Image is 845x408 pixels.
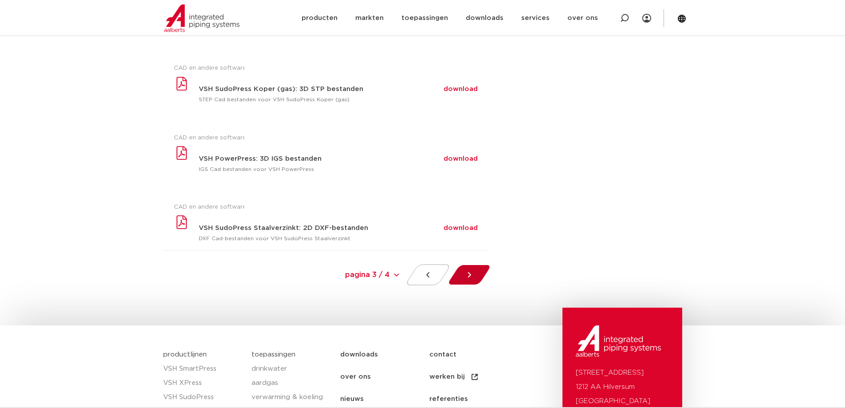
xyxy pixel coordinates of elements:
[199,86,370,92] h3: VSH SudoPress Koper (gas): 3D STP bestanden
[163,362,243,376] a: VSH SmartPress
[340,344,429,366] a: downloads
[252,390,331,404] a: verwarming & koeling
[199,96,487,103] p: STEP Cad bestanden voor VSH SudoPress Koper (gas)
[163,376,243,390] a: VSH XPress
[429,344,519,366] a: contact
[174,64,246,72] span: CAD en andere software
[340,366,429,388] a: over ons
[174,134,246,142] span: CAD en andere software
[429,366,519,388] a: werken bij
[252,376,331,390] a: aardgas
[199,155,370,162] h3: VSH PowerPress: 3D IGS bestanden
[444,225,478,231] a: download
[252,362,331,376] a: drinkwater
[444,86,478,92] a: download
[199,235,487,242] p: DXF Cad-bestanden voor VSH SudoPress Staalverzinkt
[444,155,478,162] a: download
[252,351,295,358] a: toepassingen
[199,166,487,172] p: IGS Cad bestanden voor VSH PowerPress
[163,390,243,404] a: VSH SudoPress
[199,225,370,231] h3: VSH SudoPress Staalverzinkt: 2D DXF-bestanden
[174,203,246,211] span: CAD en andere software
[163,351,207,358] a: productlijnen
